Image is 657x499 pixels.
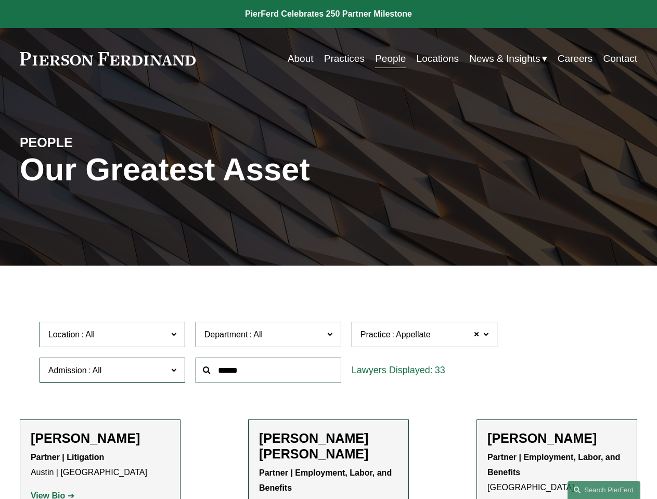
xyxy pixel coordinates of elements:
[558,49,593,69] a: Careers
[20,151,432,188] h1: Our Greatest Asset
[435,365,445,375] span: 33
[417,49,459,69] a: Locations
[31,430,170,446] h2: [PERSON_NAME]
[31,453,104,462] strong: Partner | Litigation
[20,135,174,151] h4: PEOPLE
[375,49,406,69] a: People
[204,330,248,339] span: Department
[603,49,638,69] a: Contact
[487,430,626,446] h2: [PERSON_NAME]
[48,366,87,375] span: Admission
[568,481,640,499] a: Search this site
[48,330,80,339] span: Location
[469,50,540,68] span: News & Insights
[259,430,398,462] h2: [PERSON_NAME] [PERSON_NAME]
[487,453,623,477] strong: Partner | Employment, Labor, and Benefits
[487,450,626,495] p: [GEOGRAPHIC_DATA]
[396,328,431,342] span: Appellate
[259,468,394,492] strong: Partner | Employment, Labor, and Benefits
[469,49,547,69] a: folder dropdown
[360,330,391,339] span: Practice
[31,450,170,480] p: Austin | [GEOGRAPHIC_DATA]
[288,49,314,69] a: About
[324,49,365,69] a: Practices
